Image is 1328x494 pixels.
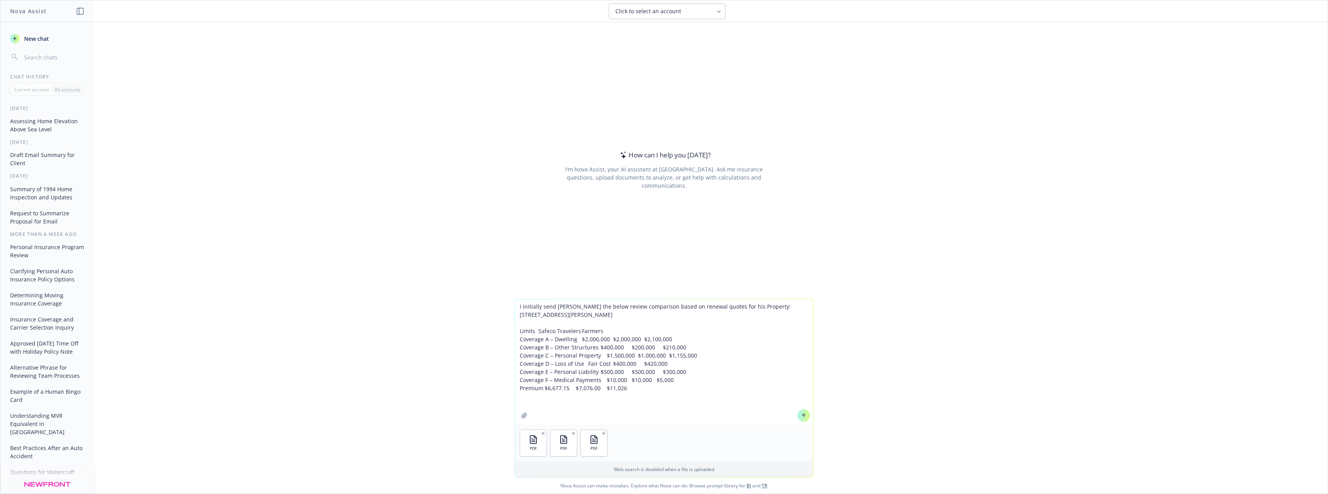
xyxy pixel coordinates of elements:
a: BI [746,482,751,489]
button: PDF [550,430,577,456]
span: PDF [530,446,537,451]
button: Request to Summarize Proposal for Email [7,207,88,228]
button: Alternative Phrase for Reviewing Team Processes [7,361,88,382]
button: Approved [DATE] Time Off with Holiday Policy Note [7,337,88,358]
button: Clarifying Personal Auto Insurance Policy Options [7,265,88,286]
p: Web search is disabled when a file is uploaded [520,466,808,473]
a: TR [762,482,767,489]
p: Current account [14,86,49,93]
button: PDF [520,430,547,456]
span: PDF [560,446,567,451]
div: How can I help you [DATE]? [618,150,711,160]
span: PDF [590,446,597,451]
button: New chat [7,31,88,45]
button: Insurance Coverage and Carrier Selection Inquiry [7,313,88,334]
button: Summary of 1994 Home Inspection and Updates [7,183,88,204]
p: All accounts [54,86,81,93]
button: Understanding MVR Equivalent in [GEOGRAPHIC_DATA] [7,409,88,438]
button: Example of a Human Bingo Card [7,385,88,406]
div: I'm Nova Assist, your AI assistant at [GEOGRAPHIC_DATA]. Ask me insurance questions, upload docum... [554,165,773,190]
button: Assessing Home Elevation Above Sea Level [7,115,88,136]
button: PDF [581,430,607,456]
button: Personal Insurance Program Review [7,241,88,262]
button: Draft Email Summary for Client [7,148,88,169]
button: Best Practices After an Auto Accident [7,442,88,463]
input: Search chats [23,52,84,63]
div: [DATE] [1,139,94,145]
span: Nova Assist can make mistakes. Explore what Nova can do: Browse prompt library for and [4,478,1324,494]
div: [DATE] [1,105,94,112]
button: Click to select an account [609,3,725,19]
h1: Nova Assist [10,7,47,15]
div: More than a week ago [1,231,94,237]
textarea: I initially send [PERSON_NAME] the below review comparison based on renewal quotes for his Proper... [515,299,813,425]
div: Chat History [1,73,94,80]
span: New chat [23,35,49,43]
button: Determining Moving Insurance Coverage [7,289,88,310]
span: Click to select an account [615,7,681,15]
div: [DATE] [1,173,94,179]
